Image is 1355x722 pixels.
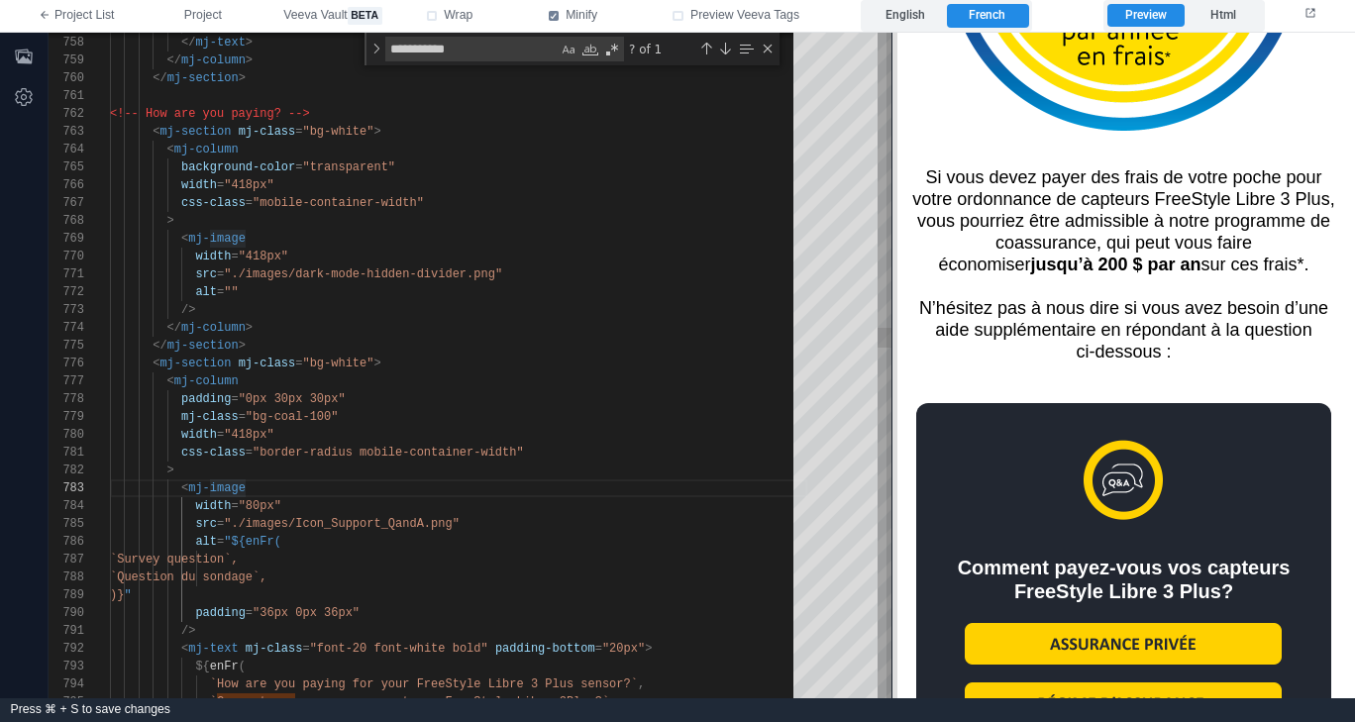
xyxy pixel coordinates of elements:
[181,392,231,406] span: padding
[49,533,84,551] div: 786
[224,535,281,549] span: "${enFr(
[947,4,1028,28] label: French
[159,125,231,139] span: mj-section
[49,141,84,158] div: 764
[167,214,174,228] span: >
[49,176,84,194] div: 766
[1107,4,1184,28] label: Preview
[167,339,239,353] span: mj-section
[49,479,84,497] div: 783
[310,642,488,656] span: "font-20 font-white bold"
[181,196,246,210] span: css-class
[49,640,84,658] div: 792
[210,660,239,673] span: enFr
[367,33,385,65] div: Toggle Replace
[717,41,733,56] div: Next Match (Enter)
[49,444,84,462] div: 781
[567,677,638,691] span: s sensor?`
[181,321,246,335] span: mj-column
[444,7,472,25] span: Wrap
[217,285,224,299] span: =
[302,160,395,174] span: "transparent"
[49,355,84,372] div: 776
[195,535,217,549] span: alt
[138,222,308,242] strong: jusqu’à 200 $ par an
[49,69,84,87] div: 760
[181,481,188,495] span: <
[184,7,222,25] span: Project
[124,588,131,602] span: "
[49,693,84,711] div: 795
[602,642,645,656] span: "20px"
[283,7,381,25] span: Veeva Vault
[865,4,946,28] label: English
[735,38,757,59] div: Find in Selection (⌥⌘L)
[295,160,302,174] span: =
[566,7,597,25] span: Minify
[609,695,616,709] span: ,
[49,390,84,408] div: 778
[217,535,224,549] span: =
[49,319,84,337] div: 774
[110,107,310,121] span: <!-- How are you paying? -->
[20,134,443,330] div: Si vous devez payer des frais de votre poche pour votre ordonnance de capteurs FreeStyle Libre 3 ...
[295,125,302,139] span: =
[49,123,84,141] div: 763
[49,462,84,479] div: 782
[49,497,84,515] div: 784
[224,517,460,531] span: "./images/Icon_Support_QandA.png"
[110,588,124,602] span: )}
[638,677,645,691] span: ,
[49,265,84,283] div: 771
[217,428,224,442] span: =
[246,606,253,620] span: =
[760,41,776,56] div: Close (Escape)
[239,125,296,139] span: mj-class
[188,481,246,495] span: mj-image
[49,337,84,355] div: 775
[645,642,652,656] span: >
[188,642,238,656] span: mj-text
[181,232,188,246] span: <
[253,446,524,460] span: "border-radius mobile-container-width"
[217,267,224,281] span: =
[49,301,84,319] div: 773
[49,194,84,212] div: 767
[348,7,382,25] span: beta
[49,551,84,568] div: 787
[246,36,253,50] span: >
[49,212,84,230] div: 768
[495,642,595,656] span: padding-bottom
[239,357,296,370] span: mj-class
[231,499,238,513] span: =
[253,606,360,620] span: "36px 0px 36px"
[181,53,246,67] span: mj-column
[224,285,238,299] span: ""
[239,339,246,353] span: >
[295,357,302,370] span: =
[253,196,424,210] span: "mobile-container-width"
[246,642,303,656] span: mj-class
[181,410,239,424] span: mj-class
[49,408,84,426] div: 779
[110,570,266,584] span: `Question du sondage`,
[49,426,84,444] div: 780
[191,407,270,487] img: Question du sondage
[167,374,174,388] span: <
[239,499,281,513] span: "80px"
[153,357,159,370] span: <
[567,695,609,709] span: Plus?`
[49,105,84,123] div: 762
[195,606,245,620] span: padding
[239,392,346,406] span: "0px 30px 30px"
[72,590,389,632] img: ASSURANCE PRIVÉE
[153,71,166,85] span: </
[246,479,247,497] textarea: Editor content;Press Alt+F1 for Accessibility Options.
[49,658,84,675] div: 793
[49,283,84,301] div: 772
[246,53,253,67] span: >
[302,357,373,370] span: "bg-white"
[195,517,217,531] span: src
[239,71,246,85] span: >
[49,87,84,105] div: 761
